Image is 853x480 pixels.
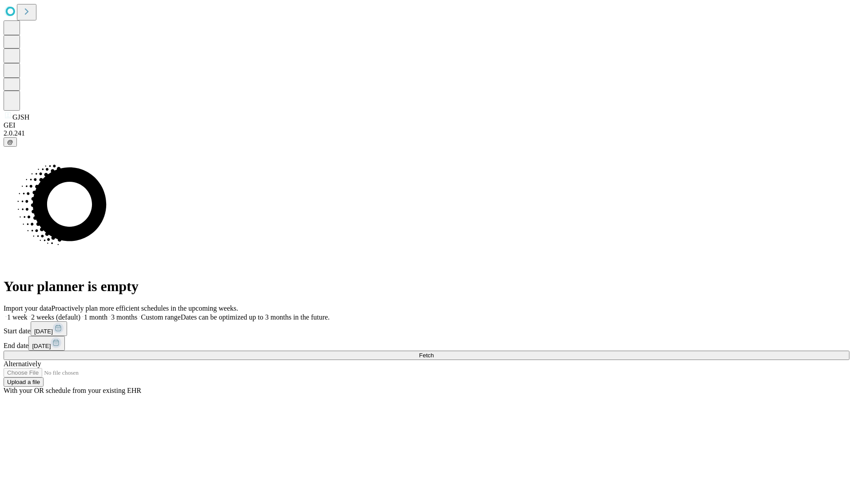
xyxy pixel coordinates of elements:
span: Dates can be optimized up to 3 months in the future. [181,313,330,321]
span: With your OR schedule from your existing EHR [4,387,141,394]
div: Start date [4,321,849,336]
div: 2.0.241 [4,129,849,137]
button: [DATE] [31,321,67,336]
span: Proactively plan more efficient schedules in the upcoming weeks. [52,304,238,312]
span: 1 week [7,313,28,321]
button: [DATE] [28,336,65,351]
span: @ [7,139,13,145]
span: Alternatively [4,360,41,368]
span: 2 weeks (default) [31,313,80,321]
span: [DATE] [34,328,53,335]
h1: Your planner is empty [4,278,849,295]
span: [DATE] [32,343,51,349]
span: Import your data [4,304,52,312]
button: @ [4,137,17,147]
span: Custom range [141,313,180,321]
button: Upload a file [4,377,44,387]
span: 1 month [84,313,108,321]
span: 3 months [111,313,137,321]
span: Fetch [419,352,434,359]
button: Fetch [4,351,849,360]
div: GEI [4,121,849,129]
div: End date [4,336,849,351]
span: GJSH [12,113,29,121]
